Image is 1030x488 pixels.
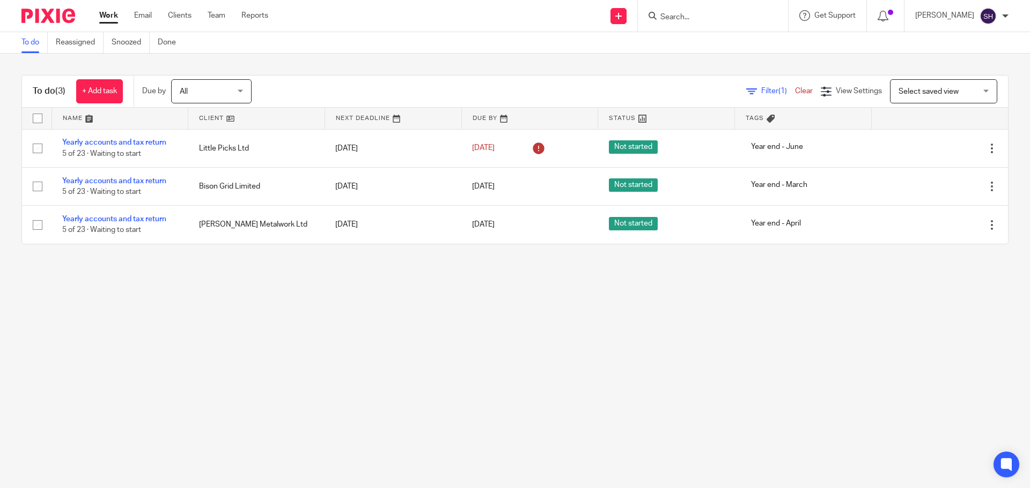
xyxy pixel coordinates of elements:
p: Due by [142,86,166,96]
td: [DATE] [325,206,461,244]
a: Clients [168,10,192,21]
span: [DATE] [472,183,495,190]
a: Done [158,32,184,53]
a: Email [134,10,152,21]
span: Year end - March [746,178,813,192]
span: [DATE] [472,221,495,228]
span: Get Support [814,12,856,19]
span: All [180,88,188,95]
span: 5 of 23 · Waiting to start [62,227,141,234]
span: Year end - April [746,217,806,230]
td: Bison Grid Limited [188,167,325,205]
span: [DATE] [472,145,495,152]
a: + Add task [76,79,123,103]
a: Yearly accounts and tax return [62,215,166,223]
td: Little Picks Ltd [188,129,325,167]
img: Pixie [21,9,75,23]
a: Team [208,10,225,21]
a: To do [21,32,48,53]
td: [DATE] [325,167,461,205]
span: (1) [778,87,787,95]
input: Search [659,13,756,22]
span: Not started [609,140,658,154]
span: Year end - June [746,140,808,154]
p: [PERSON_NAME] [915,10,974,21]
span: Select saved view [899,88,959,95]
span: 5 of 23 · Waiting to start [62,150,141,157]
h1: To do [33,86,65,97]
td: [PERSON_NAME] Metalwork Ltd [188,206,325,244]
a: Reports [241,10,268,21]
span: Not started [609,217,658,230]
span: View Settings [836,87,882,95]
span: Tags [746,115,764,121]
span: (3) [55,87,65,95]
a: Snoozed [112,32,150,53]
img: svg%3E [980,7,997,25]
a: Reassigned [56,32,104,53]
a: Work [99,10,118,21]
a: Clear [795,87,813,95]
span: Not started [609,178,658,192]
a: Yearly accounts and tax return [62,177,166,185]
span: 5 of 23 · Waiting to start [62,188,141,196]
span: Filter [761,87,795,95]
td: [DATE] [325,129,461,167]
a: Yearly accounts and tax return [62,139,166,146]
